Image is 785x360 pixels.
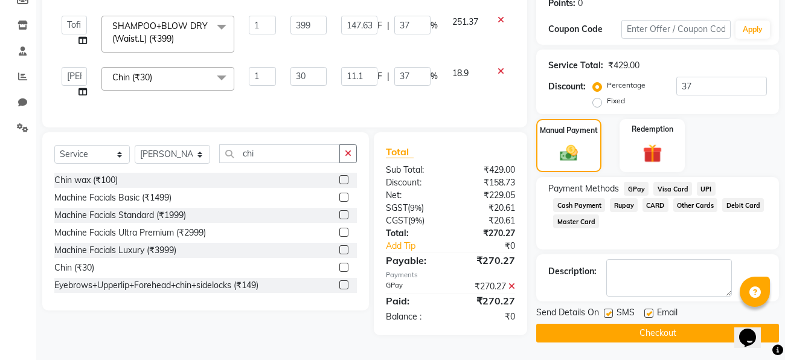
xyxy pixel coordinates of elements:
[377,19,382,32] span: F
[607,80,646,91] label: Percentage
[637,142,668,166] img: _gift.svg
[377,164,450,176] div: Sub Total:
[377,310,450,323] div: Balance :
[548,59,603,72] div: Service Total:
[450,214,524,227] div: ₹20.61
[657,306,678,321] span: Email
[377,214,450,227] div: ( )
[653,182,692,196] span: Visa Card
[410,203,421,213] span: 9%
[553,198,605,212] span: Cash Payment
[734,312,773,348] iframe: chat widget
[377,176,450,189] div: Discount:
[387,70,389,83] span: |
[377,189,450,202] div: Net:
[54,209,186,222] div: Machine Facials Standard (₹1999)
[536,306,599,321] span: Send Details On
[411,216,422,225] span: 9%
[548,80,586,93] div: Discount:
[621,20,731,39] input: Enter Offer / Coupon Code
[377,294,450,308] div: Paid:
[377,202,450,214] div: ( )
[624,182,649,196] span: GPay
[431,70,438,83] span: %
[536,324,779,342] button: Checkout
[219,144,340,163] input: Search or Scan
[152,72,158,83] a: x
[54,244,176,257] div: Machine Facials Luxury (₹3999)
[450,280,524,293] div: ₹270.27
[450,253,524,268] div: ₹270.27
[386,202,408,213] span: SGST
[548,23,621,36] div: Coupon Code
[54,191,171,204] div: Machine Facials Basic (₹1499)
[540,125,598,136] label: Manual Payment
[608,59,639,72] div: ₹429.00
[387,19,389,32] span: |
[377,280,450,293] div: GPay
[377,253,450,268] div: Payable:
[54,227,206,239] div: Machine Facials Ultra Premium (₹2999)
[54,279,258,292] div: Eyebrows+Upperlip+Forehead+chin+sidelocks (₹149)
[554,143,583,164] img: _cash.svg
[54,174,118,187] div: Chin wax (₹100)
[54,262,94,274] div: Chin (₹30)
[450,227,524,240] div: ₹270.27
[112,72,152,83] span: Chin (₹30)
[548,265,597,278] div: Description:
[174,33,179,44] a: x
[617,306,635,321] span: SMS
[386,270,516,280] div: Payments
[112,21,208,44] span: SHAMPOO+BLOW DRY (Waist.L) (₹399)
[450,310,524,323] div: ₹0
[431,19,438,32] span: %
[452,68,469,79] span: 18.9
[722,198,764,212] span: Debit Card
[450,202,524,214] div: ₹20.61
[450,176,524,189] div: ₹158.73
[610,198,638,212] span: Rupay
[450,294,524,308] div: ₹270.27
[673,198,718,212] span: Other Cards
[450,189,524,202] div: ₹229.05
[607,95,625,106] label: Fixed
[735,21,770,39] button: Apply
[553,214,599,228] span: Master Card
[386,215,408,226] span: CGST
[697,182,716,196] span: UPI
[386,146,414,158] span: Total
[548,182,619,195] span: Payment Methods
[450,164,524,176] div: ₹429.00
[463,240,524,252] div: ₹0
[377,240,463,252] a: Add Tip
[632,124,673,135] label: Redemption
[642,198,668,212] span: CARD
[452,16,478,27] span: 251.37
[377,227,450,240] div: Total:
[377,70,382,83] span: F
